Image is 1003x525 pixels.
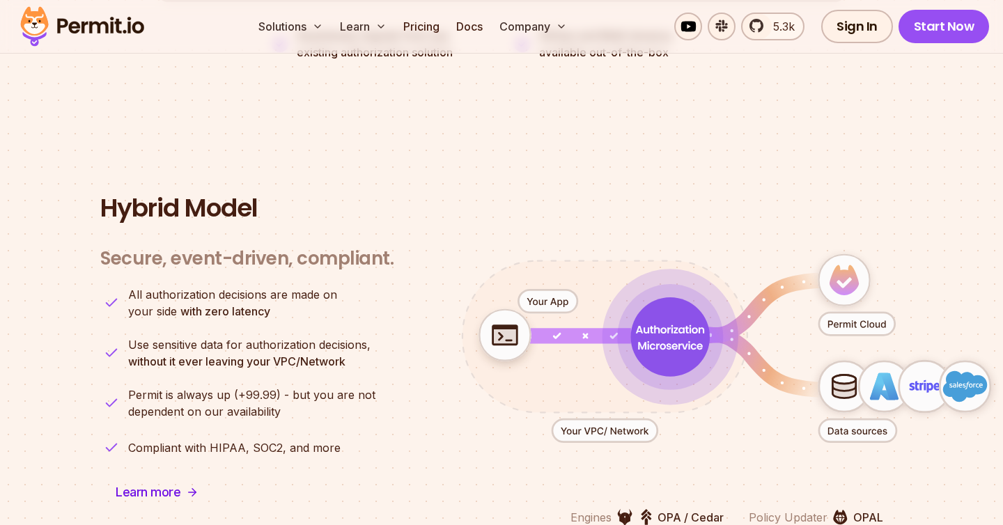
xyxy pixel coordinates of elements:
[821,10,893,43] a: Sign In
[100,476,214,509] a: Learn more
[741,13,804,40] a: 5.3k
[398,13,445,40] a: Pricing
[14,3,150,50] img: Permit logo
[899,10,990,43] a: Start Now
[128,439,341,456] p: Compliant with HIPAA, SOC2, and more
[128,354,345,368] strong: without it ever leaving your VPC/Network
[494,13,573,40] button: Company
[765,18,795,35] span: 5.3k
[128,336,371,353] span: Use sensitive data for authorization decisions,
[100,194,903,222] h2: Hybrid Model
[334,13,392,40] button: Learn
[100,247,394,270] h3: Secure, event-driven, compliant.
[128,286,337,303] span: All authorization decisions are made on
[128,386,375,403] span: Permit is always up (+99.99) - but you are not
[128,286,337,320] p: your side
[253,13,329,40] button: Solutions
[128,386,375,420] p: dependent on our availability
[180,304,270,318] strong: with zero latency
[451,13,488,40] a: Docs
[116,483,180,502] span: Learn more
